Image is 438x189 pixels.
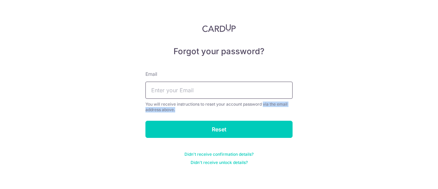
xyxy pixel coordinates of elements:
[202,24,236,32] img: CardUp Logo
[145,46,293,57] h5: Forgot your password?
[145,71,157,78] label: Email
[191,160,248,165] a: Didn't receive unlock details?
[145,102,293,113] div: You will receive instructions to reset your account password via the email address above.
[145,121,293,138] input: Reset
[184,152,254,157] a: Didn't receive confirmation details?
[145,82,293,99] input: Enter your Email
